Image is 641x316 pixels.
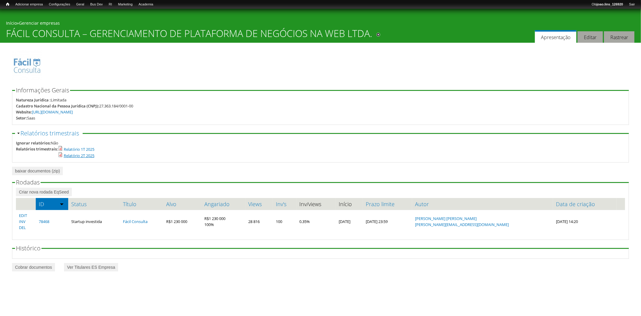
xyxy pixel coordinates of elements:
a: Marketing [115,2,136,8]
a: Autor [415,201,550,207]
a: Cobrar documentos [12,263,55,271]
td: Startup investida [68,210,120,233]
a: [URL][DOMAIN_NAME] [32,109,73,115]
div: 27.363.184/0001-00 [99,103,133,109]
a: Configurações [46,2,73,8]
a: 78468 [39,219,49,224]
div: Setor: [16,115,27,121]
a: Prazo limite [366,201,409,207]
div: Limitada [51,97,66,103]
a: EDIT [19,213,27,218]
a: [PERSON_NAME][EMAIL_ADDRESS][DOMAIN_NAME] [415,222,509,227]
a: Criar nova rodada EqSeed [16,188,72,196]
a: Status [71,201,117,207]
a: baixar documentos (zip) [12,167,63,175]
a: Angariado [204,201,243,207]
a: DEL [19,225,26,230]
a: Bus Dev [87,2,106,8]
a: Academia [136,2,156,8]
span: Rodadas [16,178,40,186]
a: Sair [626,2,638,8]
td: 0.35% [296,210,336,233]
a: INV [19,219,26,224]
div: Cadastro Nacional da Pessoa Jurídica (CNPJ): [16,103,99,109]
a: Fácil Consulta [123,219,148,224]
a: Data de criação [556,201,614,207]
a: Título [123,201,160,207]
td: [DATE] 14:20 [553,210,617,233]
a: Olájoao.lins_126920 [589,2,626,8]
div: Natureza Jurídica : [16,97,51,103]
a: ID [39,201,65,207]
span: Início [6,2,9,6]
img: application/pdf [58,146,63,151]
a: Geral [73,2,87,8]
a: Ver Titulares ES Empresa [64,263,118,271]
span: Informações Gerais [16,86,69,94]
a: Relatório 1T 2025 [64,147,94,152]
div: Saas [27,115,35,121]
td: 28 816 [246,210,273,233]
div: Ignorar relatórios: [16,140,51,146]
div: Relatórios trimestrais: [16,146,58,152]
span: [DATE] 23:59 [366,219,388,224]
a: Inv's [276,201,293,207]
span: [DATE] [339,219,350,224]
div: » [6,20,635,28]
td: R$1 230 000 [163,210,201,233]
a: Início [3,2,12,7]
a: Relatórios trimestrais [20,129,79,137]
td: 100 [273,210,296,233]
a: Views [249,201,270,207]
td: R$1 230 000 100% [201,210,246,233]
a: RI [106,2,115,8]
strong: joao.lins_126920 [597,2,623,6]
a: [PERSON_NAME] [PERSON_NAME] [415,216,477,221]
h1: FÁCIL CONSULTA – GERENCIAMENTO DE PLATAFORMA DE NEGÓCIOS NA WEB LTDA. [6,28,372,43]
a: Rastrear [604,31,634,43]
a: Relatório 2T 2025 [64,153,94,158]
a: Adicionar empresa [12,2,46,8]
img: application/pdf [58,152,63,157]
a: Alvo [166,201,198,207]
a: Gerenciar empresas [19,20,60,26]
th: Inv/views [296,198,336,210]
span: Histórico [16,244,41,252]
a: Apresentação [535,30,576,43]
div: Não [51,140,58,146]
a: Editar [578,31,603,43]
th: Início [336,198,363,210]
a: Início [6,20,17,26]
img: ordem crescente [60,202,64,206]
div: Website: [16,109,32,115]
